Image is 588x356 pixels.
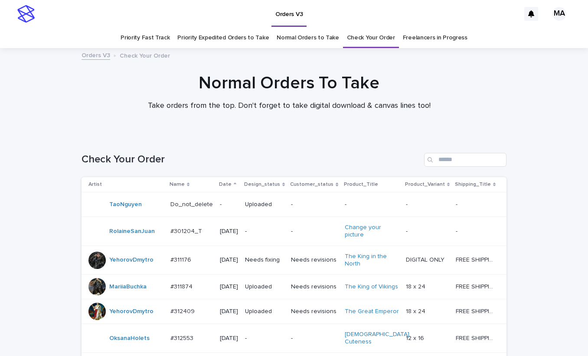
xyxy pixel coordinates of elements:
p: Needs revisions [291,308,337,315]
p: Do_not_delete [170,199,215,208]
p: FREE SHIPPING - preview in 1-2 business days, after your approval delivery will take 5-10 b.d. [456,282,497,291]
a: Normal Orders to Take [277,28,339,48]
p: [DATE] [220,283,238,291]
a: YehorovDmytro [109,256,154,264]
p: FREE SHIPPING - preview in 1-2 business days, after your approval delivery will take 5-10 b.d. [456,306,497,315]
p: [DATE] [220,256,238,264]
p: Uploaded [245,283,284,291]
a: The King in the North [345,253,399,268]
p: - [245,228,284,235]
a: OksanaHolets [109,335,150,342]
p: DIGITAL ONLY [406,255,446,264]
a: The Great Emperor [345,308,399,315]
p: - [406,199,409,208]
p: Product_Title [344,180,378,189]
tr: TaoNguyen Do_not_deleteDo_not_delete -Uploaded---- -- [82,192,510,217]
a: Check Your Order [347,28,395,48]
a: Priority Fast Track [121,28,170,48]
a: Orders V3 [82,50,110,60]
tr: RolaineSanJuan #301204_T#301204_T [DATE]--Change your picture -- -- [82,217,510,246]
p: - [345,201,399,208]
a: [DEMOGRAPHIC_DATA] Cuteness [345,331,409,346]
tr: YehorovDmytro #311176#311176 [DATE]Needs fixingNeeds revisionsThe King in the North DIGITAL ONLYD... [82,246,510,275]
p: Artist [88,180,102,189]
p: - [291,228,337,235]
p: Product_Variant [405,180,445,189]
p: [DATE] [220,308,238,315]
a: Priority Expedited Orders to Take [177,28,269,48]
p: #301204_T [170,226,204,235]
p: - [456,199,459,208]
p: 18 x 24 [406,282,427,291]
p: - [456,226,459,235]
a: MariiaBuchka [109,283,147,291]
div: MA [552,7,566,21]
p: Customer_status [290,180,333,189]
input: Search [424,153,506,167]
p: #312553 [170,333,195,342]
p: Take orders from the top. Don't forget to take digital download & canvas lines too! [116,101,463,111]
a: Change your picture [345,224,399,239]
p: Check Your Order [120,50,170,60]
p: Name [170,180,185,189]
a: RolaineSanJuan [109,228,155,235]
p: Needs fixing [245,256,284,264]
p: #312409 [170,306,196,315]
p: FREE SHIPPING - preview in 1-2 business days, after your approval delivery will take 5-10 b.d. [456,333,497,342]
p: [DATE] [220,228,238,235]
p: 18 x 24 [406,306,427,315]
p: 12 x 16 [406,333,426,342]
p: Date [219,180,232,189]
a: TaoNguyen [109,201,142,208]
p: Uploaded [245,201,284,208]
a: The King of Vikings [345,283,398,291]
tr: YehorovDmytro #312409#312409 [DATE]UploadedNeeds revisionsThe Great Emperor 18 x 2418 x 24 FREE S... [82,299,510,324]
a: Freelancers in Progress [403,28,467,48]
p: - [406,226,409,235]
p: Needs revisions [291,283,337,291]
p: [DATE] [220,335,238,342]
p: Design_status [244,180,280,189]
tr: OksanaHolets #312553#312553 [DATE]--[DEMOGRAPHIC_DATA] Cuteness 12 x 1612 x 16 FREE SHIPPING - pr... [82,324,510,353]
p: Shipping_Title [455,180,491,189]
p: #311176 [170,255,193,264]
p: Needs revisions [291,256,337,264]
p: - [245,335,284,342]
a: YehorovDmytro [109,308,154,315]
p: - [291,201,337,208]
tr: MariiaBuchka #311874#311874 [DATE]UploadedNeeds revisionsThe King of Vikings 18 x 2418 x 24 FREE ... [82,275,510,299]
p: FREE SHIPPING - preview in 1-2 business days, after your approval delivery will take 5-10 b.d. [456,255,497,264]
p: Uploaded [245,308,284,315]
p: - [220,201,238,208]
p: #311874 [170,282,194,291]
h1: Normal Orders To Take [77,73,502,94]
h1: Check Your Order [82,153,421,166]
img: stacker-logo-s-only.png [17,5,35,23]
p: - [291,335,337,342]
